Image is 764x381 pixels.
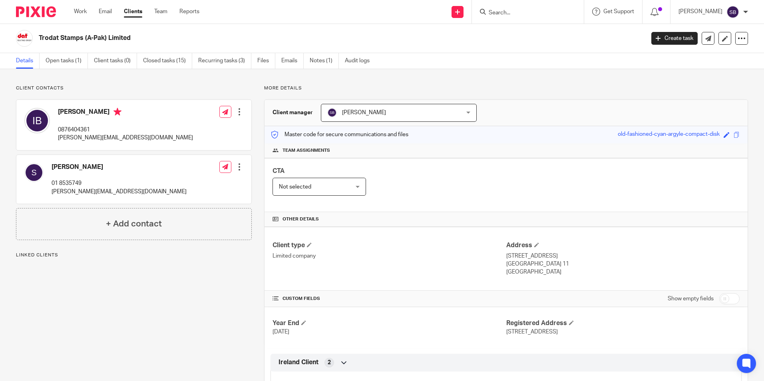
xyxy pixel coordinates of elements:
[279,184,311,190] span: Not selected
[506,319,740,327] h4: Registered Address
[273,329,289,335] span: [DATE]
[279,358,318,367] span: Ireland Client
[345,53,376,69] a: Audit logs
[16,252,252,258] p: Linked clients
[273,109,313,117] h3: Client manager
[273,319,506,327] h4: Year End
[506,329,558,335] span: [STREET_ADDRESS]
[603,9,634,14] span: Get Support
[283,216,319,222] span: Other details
[39,34,519,42] h2: Trodat Stamps (A-Pak) Limited
[46,53,88,69] a: Open tasks (1)
[94,53,137,69] a: Client tasks (0)
[726,6,739,18] img: svg%3E
[198,53,251,69] a: Recurring tasks (3)
[113,108,121,116] i: Primary
[271,131,408,139] p: Master code for secure communications and files
[52,188,187,196] p: [PERSON_NAME][EMAIL_ADDRESS][DOMAIN_NAME]
[488,10,560,17] input: Search
[678,8,722,16] p: [PERSON_NAME]
[273,168,285,174] span: CTA
[283,147,330,154] span: Team assignments
[58,134,193,142] p: [PERSON_NAME][EMAIL_ADDRESS][DOMAIN_NAME]
[506,260,740,268] p: [GEOGRAPHIC_DATA] 11
[310,53,339,69] a: Notes (1)
[328,359,331,367] span: 2
[618,130,720,139] div: old-fashioned-cyan-argyle-compact-disk
[24,108,50,133] img: svg%3E
[124,8,142,16] a: Clients
[651,32,698,45] a: Create task
[16,30,33,47] img: Logo.png
[16,6,56,17] img: Pixie
[264,85,748,91] p: More details
[281,53,304,69] a: Emails
[52,179,187,187] p: 01 8535749
[273,296,506,302] h4: CUSTOM FIELDS
[106,218,162,230] h4: + Add contact
[154,8,167,16] a: Team
[342,110,386,115] span: [PERSON_NAME]
[143,53,192,69] a: Closed tasks (15)
[506,252,740,260] p: [STREET_ADDRESS]
[506,241,740,250] h4: Address
[16,53,40,69] a: Details
[668,295,714,303] label: Show empty fields
[52,163,187,171] h4: [PERSON_NAME]
[273,241,506,250] h4: Client type
[506,268,740,276] p: [GEOGRAPHIC_DATA]
[257,53,275,69] a: Files
[179,8,199,16] a: Reports
[273,252,506,260] p: Limited company
[24,163,44,182] img: svg%3E
[99,8,112,16] a: Email
[58,108,193,118] h4: [PERSON_NAME]
[58,126,193,134] p: 0876404361
[74,8,87,16] a: Work
[327,108,337,117] img: svg%3E
[16,85,252,91] p: Client contacts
